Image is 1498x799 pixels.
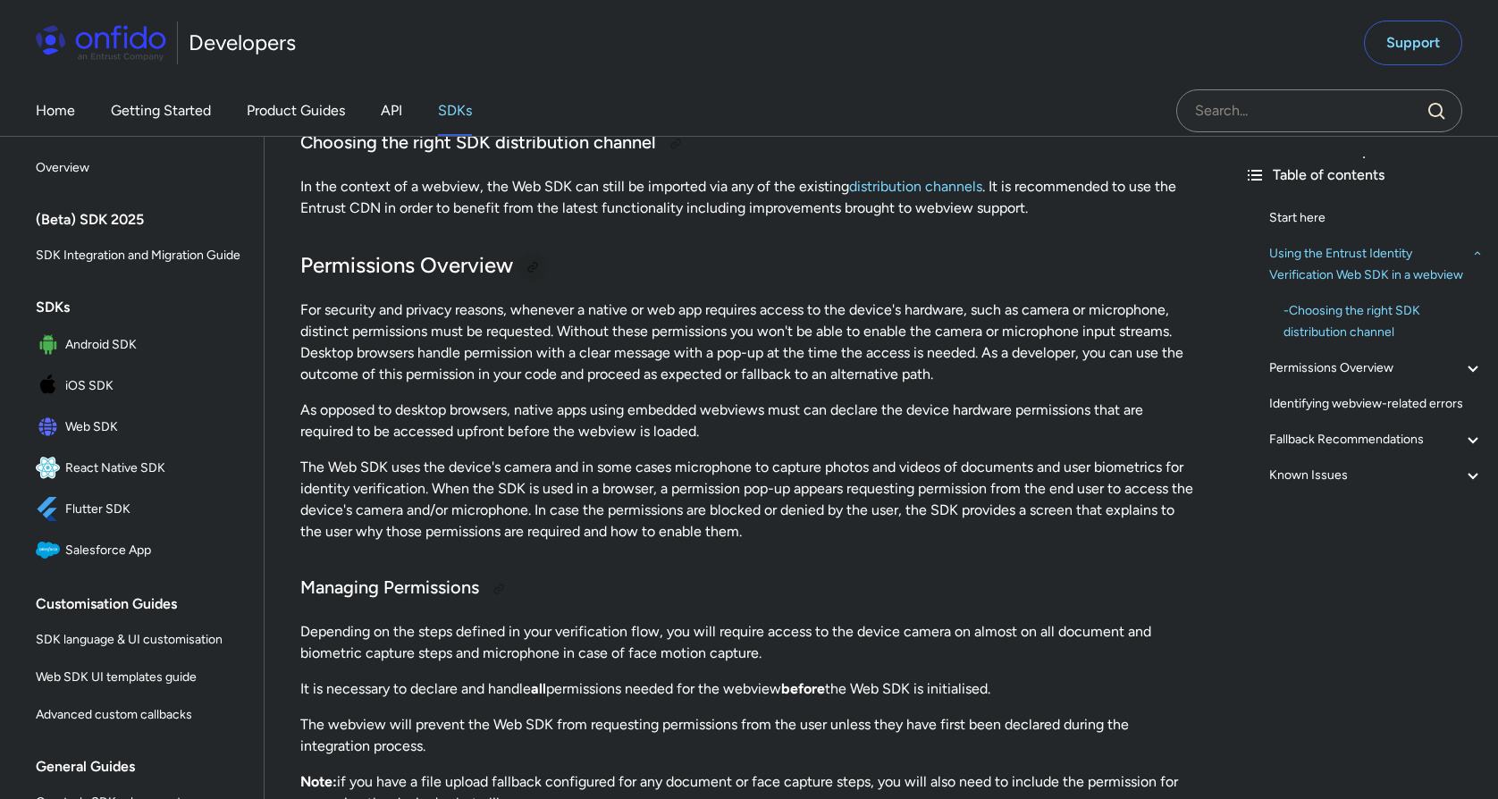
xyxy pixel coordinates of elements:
[531,680,546,697] strong: all
[29,150,249,186] a: Overview
[65,332,242,357] span: Android SDK
[36,497,65,522] img: IconFlutter SDK
[300,714,1194,757] p: The webview will prevent the Web SDK from requesting permissions from the user unless they have f...
[1269,465,1484,486] a: Known Issues
[300,575,1194,603] h3: Managing Permissions
[29,697,249,733] a: Advanced custom callbacks
[300,176,1194,219] p: In the context of a webview, the Web SDK can still be imported via any of the existing . It is re...
[65,456,242,481] span: React Native SDK
[36,415,65,440] img: IconWeb SDK
[36,704,242,726] span: Advanced custom callbacks
[189,29,296,57] h1: Developers
[36,332,65,357] img: IconAndroid SDK
[300,678,1194,700] p: It is necessary to declare and handle permissions needed for the webview the Web SDK is initialised.
[29,531,249,570] a: IconSalesforce AppSalesforce App
[1244,164,1484,186] div: Table of contents
[29,490,249,529] a: IconFlutter SDKFlutter SDK
[36,290,257,325] div: SDKs
[65,415,242,440] span: Web SDK
[36,25,166,61] img: Onfido Logo
[300,399,1194,442] p: As opposed to desktop browsers, native apps using embedded webviews must can declare the device h...
[781,680,825,697] strong: before
[438,86,472,136] a: SDKs
[111,86,211,136] a: Getting Started
[65,538,242,563] span: Salesforce App
[36,629,242,651] span: SDK language & UI customisation
[29,449,249,488] a: IconReact Native SDKReact Native SDK
[29,366,249,406] a: IconiOS SDKiOS SDK
[300,130,1194,158] h3: Choosing the right SDK distribution channel
[300,773,337,790] strong: Note:
[36,586,257,622] div: Customisation Guides
[1269,393,1484,415] a: Identifying webview-related errors
[1176,89,1462,132] input: Onfido search input field
[36,374,65,399] img: IconiOS SDK
[29,622,249,658] a: SDK language & UI customisation
[381,86,402,136] a: API
[300,299,1194,385] p: For security and privacy reasons, whenever a native or web app requires access to the device's ha...
[849,178,982,195] a: distribution channels
[29,408,249,447] a: IconWeb SDKWeb SDK
[247,86,345,136] a: Product Guides
[36,202,257,238] div: (Beta) SDK 2025
[29,325,249,365] a: IconAndroid SDKAndroid SDK
[65,374,242,399] span: iOS SDK
[36,245,242,266] span: SDK Integration and Migration Guide
[36,456,65,481] img: IconReact Native SDK
[1269,357,1484,379] a: Permissions Overview
[300,251,1194,282] h2: Permissions Overview
[29,238,249,273] a: SDK Integration and Migration Guide
[300,621,1194,664] p: Depending on the steps defined in your verification flow, you will require access to the device c...
[36,667,242,688] span: Web SDK UI templates guide
[1364,21,1462,65] a: Support
[65,497,242,522] span: Flutter SDK
[1283,300,1484,343] div: - Choosing the right SDK distribution channel
[36,749,257,785] div: General Guides
[1269,429,1484,450] a: Fallback Recommendations
[36,86,75,136] a: Home
[36,538,65,563] img: IconSalesforce App
[29,660,249,695] a: Web SDK UI templates guide
[1283,300,1484,343] a: -Choosing the right SDK distribution channel
[36,157,242,179] span: Overview
[300,457,1194,542] p: The Web SDK uses the device's camera and in some cases microphone to capture photos and videos of...
[1269,243,1484,286] a: Using the Entrust Identity Verification Web SDK in a webview
[1269,207,1484,229] a: Start here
